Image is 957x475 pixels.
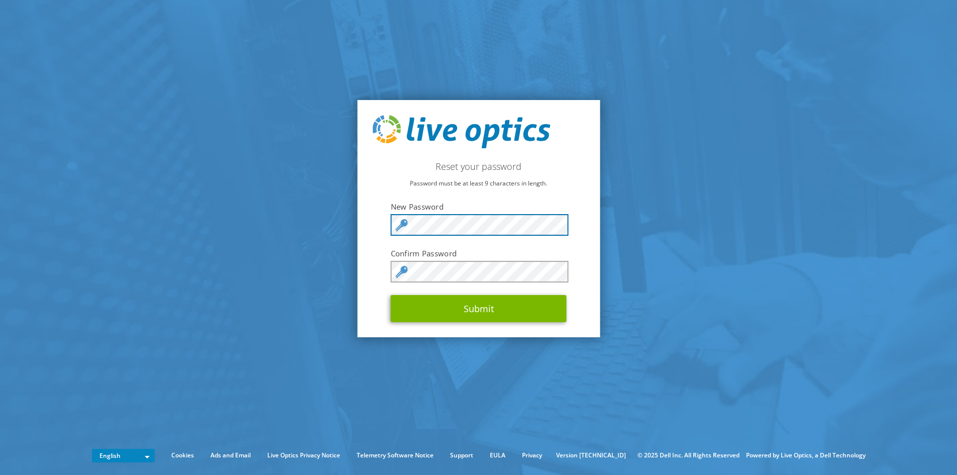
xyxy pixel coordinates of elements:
[746,450,866,461] li: Powered by Live Optics, a Dell Technology
[164,450,201,461] a: Cookies
[349,450,441,461] a: Telemetry Software Notice
[551,450,631,461] li: Version [TECHNICAL_ID]
[514,450,550,461] a: Privacy
[391,248,567,258] label: Confirm Password
[372,178,585,189] p: Password must be at least 9 characters in length.
[260,450,348,461] a: Live Optics Privacy Notice
[372,161,585,172] h2: Reset your password
[391,295,567,322] button: Submit
[203,450,258,461] a: Ads and Email
[443,450,481,461] a: Support
[372,115,550,148] img: live_optics_svg.svg
[632,450,745,461] li: © 2025 Dell Inc. All Rights Reserved
[391,202,567,212] label: New Password
[482,450,513,461] a: EULA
